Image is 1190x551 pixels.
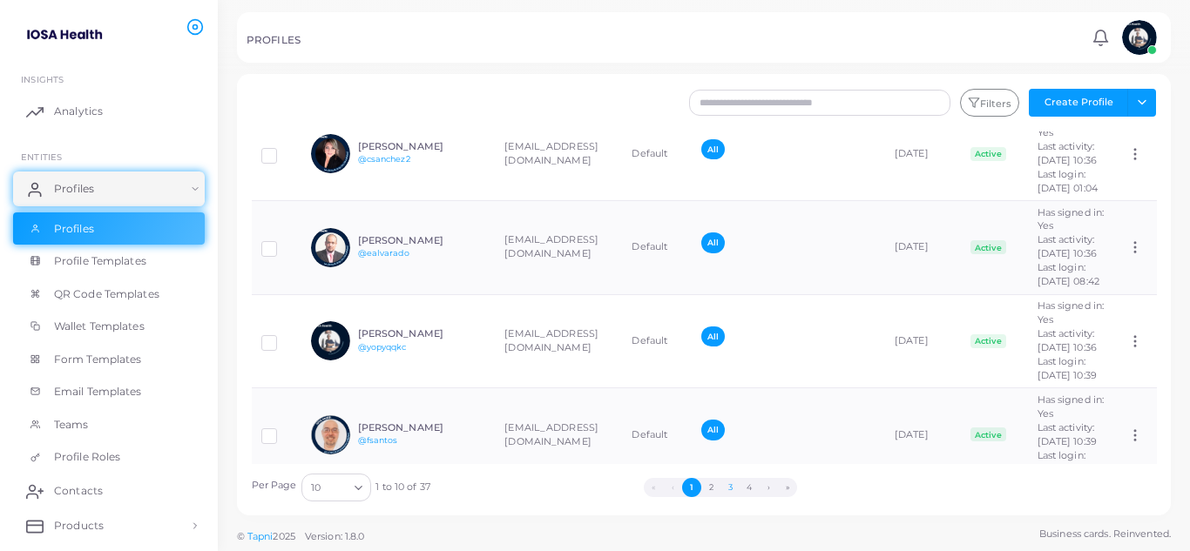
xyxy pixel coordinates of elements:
td: [EMAIL_ADDRESS][DOMAIN_NAME] [495,107,622,201]
span: Form Templates [54,352,142,367]
h5: PROFILES [247,34,301,46]
label: Per Page [252,479,297,493]
h6: [PERSON_NAME] [358,235,486,246]
button: Go to next page [759,478,778,497]
a: Email Templates [13,375,205,408]
button: Go to page 1 [682,478,701,497]
td: Default [622,388,692,482]
button: Go to page 2 [701,478,720,497]
a: Profile Roles [13,440,205,474]
span: Last activity: [DATE] 10:36 [1038,140,1097,166]
span: All [701,326,725,346]
span: All [701,139,725,159]
a: Contacts [13,474,205,508]
span: Profiles [54,221,94,237]
h6: [PERSON_NAME] [358,422,486,433]
a: @ealvarado [358,248,409,258]
span: Profiles [54,181,94,197]
span: Active [970,240,1007,254]
td: [EMAIL_ADDRESS][DOMAIN_NAME] [495,294,622,388]
a: Products [13,508,205,543]
img: avatar [311,321,350,360]
h6: [PERSON_NAME] [358,141,486,152]
td: [EMAIL_ADDRESS][DOMAIN_NAME] [495,201,622,295]
span: QR Code Templates [54,286,159,302]
a: @fsantos [358,435,398,445]
td: [DATE] [885,388,961,482]
td: [DATE] [885,294,961,388]
a: Tapni [247,530,274,542]
span: Active [970,427,1007,441]
span: Business cards. Reinvented. [1039,527,1171,541]
span: 2025 [273,529,294,544]
ul: Pagination [430,478,1011,497]
input: Search for option [322,478,348,497]
img: avatar [311,415,350,454]
a: QR Code Templates [13,278,205,311]
a: Profiles [13,171,205,206]
span: Last activity: [DATE] 10:36 [1038,327,1097,353]
span: ENTITIES [21,151,62,162]
span: Has signed in: Yes [1038,206,1105,232]
span: Wallet Templates [54,319,145,334]
span: Analytics [54,104,103,119]
span: Has signed in: Yes [1038,393,1105,420]
a: Profile Templates [13,245,205,278]
button: Create Profile [1029,89,1128,117]
span: Teams [54,417,89,433]
button: Go to page 4 [740,478,759,497]
span: Active [970,334,1007,348]
td: Default [622,201,692,295]
a: avatar [1117,20,1161,55]
span: Contacts [54,483,103,499]
a: Wallet Templates [13,310,205,343]
span: Last login: [DATE] 23:53 [1038,449,1097,475]
span: Email Templates [54,384,142,400]
td: Default [622,294,692,388]
span: Has signed in: Yes [1038,299,1105,326]
span: Profile Roles [54,449,120,465]
a: Analytics [13,94,205,129]
td: Default [622,107,692,201]
span: Profile Templates [54,253,146,269]
a: @yopyqqkc [358,342,407,352]
a: @csanchez2 [358,154,410,164]
img: logo [16,17,112,49]
button: Go to last page [778,478,797,497]
button: Filters [960,89,1019,117]
button: Go to page 3 [720,478,740,497]
span: Has signed in: Yes [1038,112,1105,138]
span: Last login: [DATE] 10:39 [1038,355,1097,381]
span: Last activity: [DATE] 10:36 [1038,233,1097,259]
td: [DATE] [885,107,961,201]
div: Search for option [301,474,371,501]
span: 1 to 10 of 37 [375,480,429,494]
span: Active [970,147,1007,161]
span: Products [54,518,104,534]
span: INSIGHTS [21,74,64,84]
td: [EMAIL_ADDRESS][DOMAIN_NAME] [495,388,622,482]
span: © [237,529,364,544]
h6: [PERSON_NAME] [358,328,486,339]
a: Form Templates [13,343,205,376]
td: [DATE] [885,201,961,295]
img: avatar [311,134,350,173]
span: Last login: [DATE] 08:42 [1038,261,1099,287]
span: Version: 1.8.0 [305,530,365,542]
a: Profiles [13,212,205,245]
span: 10 [311,479,321,497]
img: avatar [311,228,350,267]
img: avatar [1122,20,1157,55]
a: Teams [13,408,205,441]
span: All [701,232,725,252]
span: All [701,420,725,440]
span: Last login: [DATE] 01:04 [1038,168,1098,194]
span: Last activity: [DATE] 10:39 [1038,421,1097,447]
